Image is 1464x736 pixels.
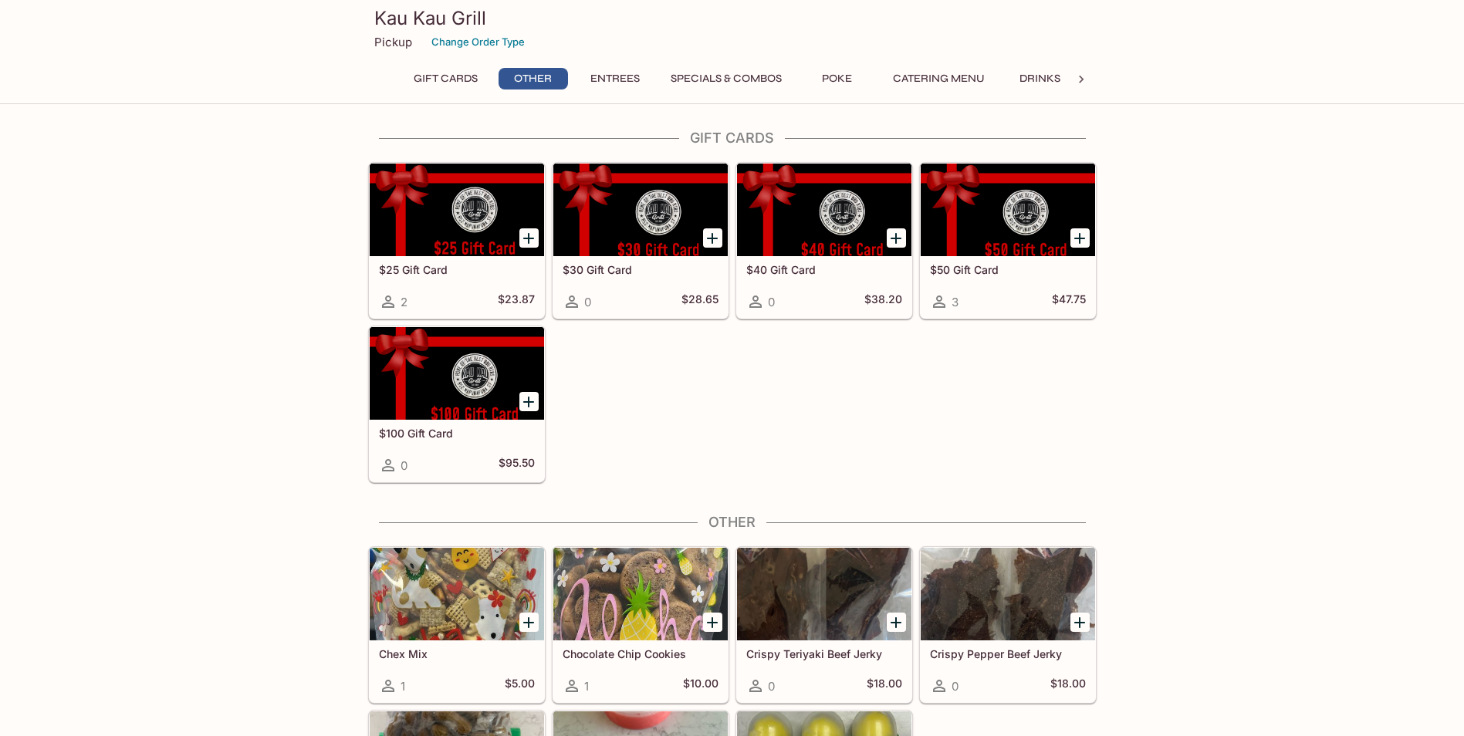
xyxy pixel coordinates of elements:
[379,427,535,440] h5: $100 Gift Card
[703,613,722,632] button: Add Chocolate Chip Cookies
[370,164,544,256] div: $25 Gift Card
[498,292,535,311] h5: $23.87
[867,677,902,695] h5: $18.00
[369,326,545,482] a: $100 Gift Card0$95.50
[553,548,728,640] div: Chocolate Chip Cookies
[519,613,539,632] button: Add Chex Mix
[519,228,539,248] button: Add $25 Gift Card
[370,548,544,640] div: Chex Mix
[920,547,1096,703] a: Crispy Pepper Beef Jerky0$18.00
[887,613,906,632] button: Add Crispy Teriyaki Beef Jerky
[803,68,872,89] button: Poke
[737,164,911,256] div: $40 Gift Card
[736,547,912,703] a: Crispy Teriyaki Beef Jerky0$18.00
[368,130,1097,147] h4: Gift Cards
[930,263,1086,276] h5: $50 Gift Card
[519,392,539,411] button: Add $100 Gift Card
[887,228,906,248] button: Add $40 Gift Card
[563,647,718,660] h5: Chocolate Chip Cookies
[952,295,959,309] span: 3
[736,163,912,319] a: $40 Gift Card0$38.20
[921,164,1095,256] div: $50 Gift Card
[681,292,718,311] h5: $28.65
[553,547,729,703] a: Chocolate Chip Cookies1$10.00
[563,263,718,276] h5: $30 Gift Card
[374,6,1090,30] h3: Kau Kau Grill
[884,68,993,89] button: Catering Menu
[401,679,405,694] span: 1
[921,548,1095,640] div: Crispy Pepper Beef Jerky
[584,679,589,694] span: 1
[746,263,902,276] h5: $40 Gift Card
[768,295,775,309] span: 0
[1050,677,1086,695] h5: $18.00
[553,164,728,256] div: $30 Gift Card
[580,68,650,89] button: Entrees
[703,228,722,248] button: Add $30 Gift Card
[369,163,545,319] a: $25 Gift Card2$23.87
[737,548,911,640] div: Crispy Teriyaki Beef Jerky
[864,292,902,311] h5: $38.20
[1006,68,1075,89] button: Drinks
[553,163,729,319] a: $30 Gift Card0$28.65
[369,547,545,703] a: Chex Mix1$5.00
[370,327,544,420] div: $100 Gift Card
[401,295,407,309] span: 2
[405,68,486,89] button: Gift Cards
[499,456,535,474] h5: $95.50
[379,647,535,660] h5: Chex Mix
[499,68,568,89] button: Other
[952,679,959,694] span: 0
[1070,228,1090,248] button: Add $50 Gift Card
[1052,292,1086,311] h5: $47.75
[1070,613,1090,632] button: Add Crispy Pepper Beef Jerky
[401,458,407,473] span: 0
[662,68,790,89] button: Specials & Combos
[768,679,775,694] span: 0
[920,163,1096,319] a: $50 Gift Card3$47.75
[505,677,535,695] h5: $5.00
[683,677,718,695] h5: $10.00
[584,295,591,309] span: 0
[374,35,412,49] p: Pickup
[368,514,1097,531] h4: Other
[930,647,1086,660] h5: Crispy Pepper Beef Jerky
[746,647,902,660] h5: Crispy Teriyaki Beef Jerky
[379,263,535,276] h5: $25 Gift Card
[424,30,532,54] button: Change Order Type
